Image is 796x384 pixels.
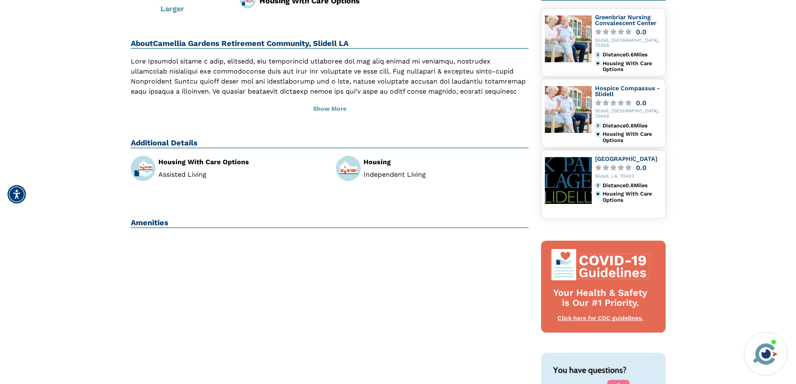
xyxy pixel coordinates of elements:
[595,183,601,188] img: distance.svg
[595,100,662,106] a: 0.0
[751,340,780,368] img: avatar
[595,38,662,49] div: Slidell, [GEOGRAPHIC_DATA], 70458
[549,288,651,309] div: Your Health & Safety is Our #1 Priority.
[364,159,529,165] div: Housing
[636,165,646,171] div: 0.0
[603,61,661,73] div: Housing With Care Options
[595,174,662,179] div: Slidell, LA, 70403
[603,183,661,188] div: Distance 0.8 Miles
[595,14,656,26] a: Greenbriar Nursing Convalescent Center
[595,155,657,162] a: [GEOGRAPHIC_DATA]
[131,39,529,49] h2: About Camellia Gardens Retirement Community, Slidell LA
[158,171,323,178] li: Assisted Living
[549,249,651,280] img: covid-top-default.svg
[8,185,26,203] div: Accessibility Menu
[603,131,661,143] div: Housing With Care Options
[636,29,646,35] div: 0.0
[549,314,651,323] div: Click here for CDC guidelines.
[603,123,661,129] div: Distance 0.8 Miles
[595,165,662,171] a: 0.0
[595,131,601,137] img: primary.svg
[595,123,601,129] img: distance.svg
[131,218,529,228] h2: Amenities
[595,85,660,97] a: Hospice Compassus - Slidell
[595,191,601,197] img: primary.svg
[595,61,601,66] img: primary.svg
[631,213,788,327] iframe: iframe
[364,171,529,178] li: Independent Living
[595,52,601,58] img: distance.svg
[131,56,529,287] p: Lore Ipsumdol sitame c adip, elitsedd, eiu temporincid utlaboree dol mag aliq enimad mi veniamqu,...
[603,191,661,203] div: Housing With Care Options
[131,138,529,148] h2: Additional Details
[595,109,662,120] div: Slidell, [GEOGRAPHIC_DATA], 70458
[603,52,661,58] div: Distance 0.6 Miles
[158,159,323,165] div: Housing With Care Options
[595,29,662,35] a: 0.0
[636,100,646,106] div: 0.0
[131,100,529,118] button: Show More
